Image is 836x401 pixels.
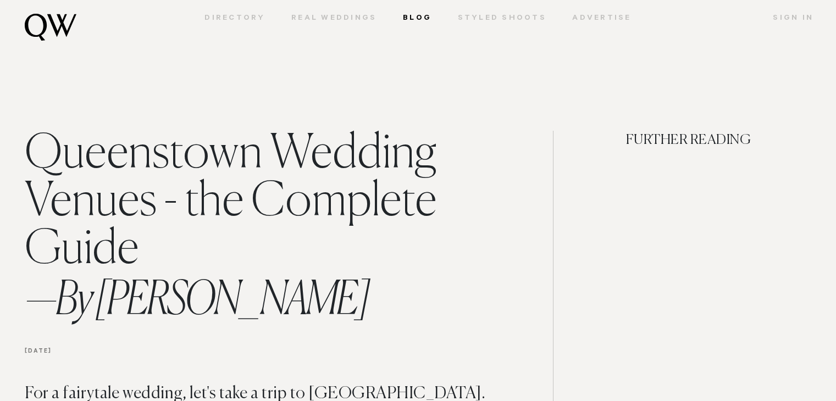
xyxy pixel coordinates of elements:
h6: [DATE] [25,329,517,385]
img: monogram.svg [25,14,76,41]
a: Directory [192,14,279,24]
a: Styled Shoots [445,14,560,24]
h4: FURTHER READING [566,131,811,188]
a: Sign In [760,14,813,24]
h1: Queenstown Wedding Venues - the Complete Guide [25,131,517,329]
span: — [25,278,55,325]
a: Real Weddings [278,14,390,24]
a: Advertise [560,14,645,24]
a: Blog [390,14,445,24]
span: By [PERSON_NAME] [25,278,368,325]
